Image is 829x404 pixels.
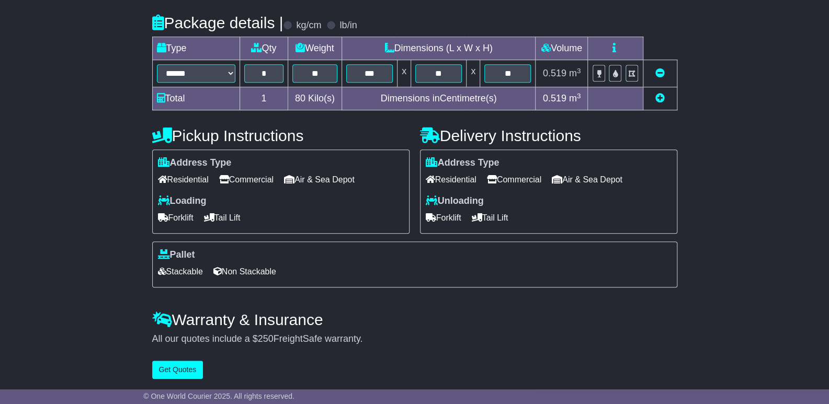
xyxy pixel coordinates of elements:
[240,37,288,60] td: Qty
[655,93,665,103] a: Add new item
[219,171,274,188] span: Commercial
[152,37,240,60] td: Type
[158,249,195,261] label: Pallet
[569,93,581,103] span: m
[552,171,622,188] span: Air & Sea Depot
[577,92,581,100] sup: 3
[569,68,581,78] span: m
[577,67,581,75] sup: 3
[258,333,274,344] span: 250
[158,171,209,188] span: Residential
[543,93,566,103] span: 0.519
[342,87,536,110] td: Dimensions in Centimetre(s)
[487,171,541,188] span: Commercial
[240,87,288,110] td: 1
[472,210,508,226] span: Tail Lift
[213,263,276,280] span: Non Stackable
[158,157,232,169] label: Address Type
[426,210,461,226] span: Forklift
[467,60,480,87] td: x
[158,195,207,207] label: Loading
[397,60,411,87] td: x
[426,171,476,188] span: Residential
[543,68,566,78] span: 0.519
[152,127,410,144] h4: Pickup Instructions
[536,37,588,60] td: Volume
[204,210,241,226] span: Tail Lift
[426,195,484,207] label: Unloading
[420,127,677,144] h4: Delivery Instructions
[158,210,194,226] span: Forklift
[295,93,305,103] span: 80
[655,68,665,78] a: Remove this item
[288,87,342,110] td: Kilo(s)
[342,37,536,60] td: Dimensions (L x W x H)
[152,14,283,31] h4: Package details |
[284,171,355,188] span: Air & Sea Depot
[158,263,203,280] span: Stackable
[152,361,203,379] button: Get Quotes
[288,37,342,60] td: Weight
[143,392,294,400] span: © One World Courier 2025. All rights reserved.
[152,311,677,328] h4: Warranty & Insurance
[296,20,321,31] label: kg/cm
[339,20,357,31] label: lb/in
[426,157,499,169] label: Address Type
[152,333,677,345] div: All our quotes include a $ FreightSafe warranty.
[152,87,240,110] td: Total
